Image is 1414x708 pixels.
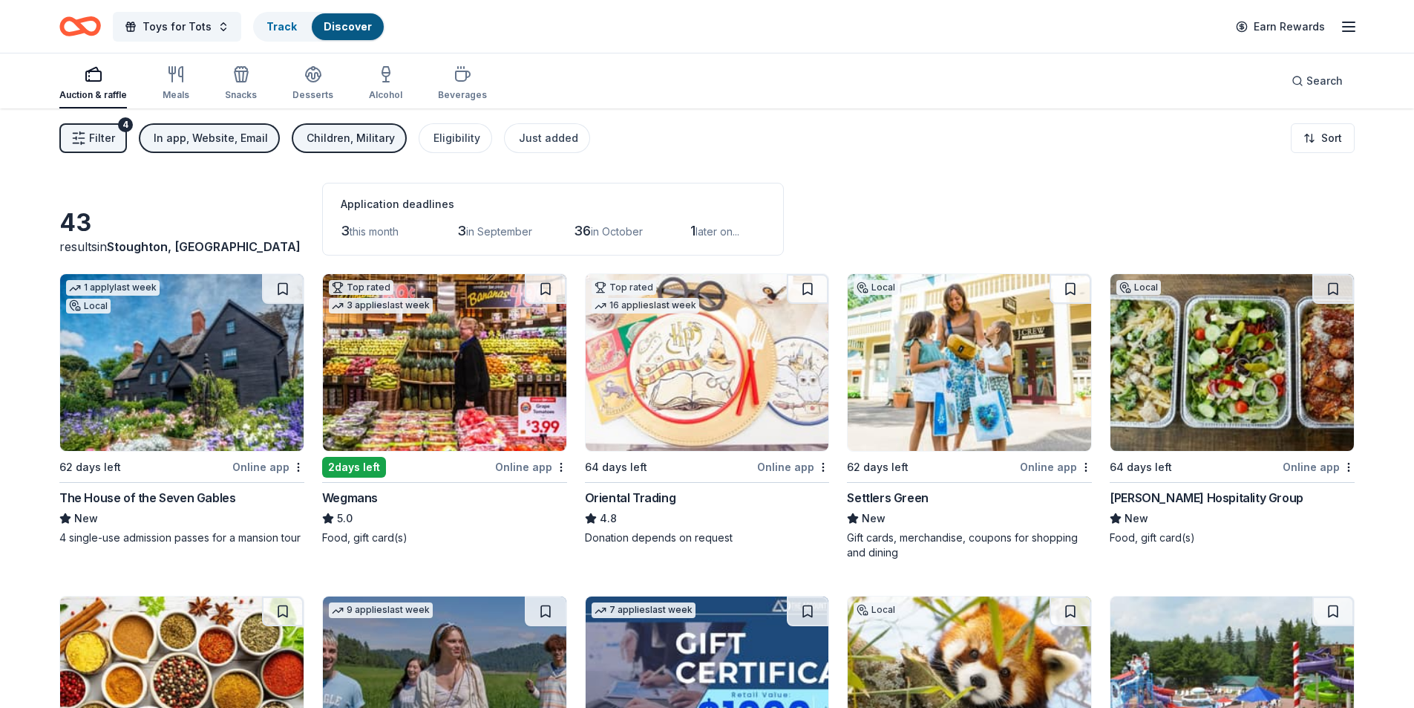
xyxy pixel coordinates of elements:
div: 4 [118,117,133,132]
img: Image for Viscariello Hospitality Group [1110,274,1354,451]
img: Image for Oriental Trading [586,274,829,451]
div: Alcohol [369,89,402,101]
span: 3 [457,223,466,238]
span: 3 [341,223,350,238]
span: 4.8 [600,510,617,527]
div: 2 days left [322,457,386,478]
div: Just added [519,129,578,147]
div: Beverages [438,89,487,101]
span: later on... [695,225,739,238]
a: Track [266,20,297,33]
div: Snacks [225,89,257,101]
div: [PERSON_NAME] Hospitality Group [1110,489,1303,507]
div: Oriental Trading [585,489,676,507]
div: 64 days left [1110,458,1172,476]
button: Beverages [438,59,487,108]
span: 5.0 [337,510,353,527]
div: 16 applies last week [592,298,699,314]
div: Donation depends on request [585,530,830,545]
button: Meals [163,59,189,108]
span: New [74,510,98,527]
button: Search [1280,66,1355,96]
button: Desserts [292,59,333,108]
div: Food, gift card(s) [1110,530,1355,545]
div: Settlers Green [847,489,928,507]
button: Alcohol [369,59,402,108]
button: Toys for Tots [113,12,241,42]
span: Sort [1321,129,1342,147]
span: Toys for Tots [143,18,212,36]
div: Auction & raffle [59,89,127,101]
div: 9 applies last week [329,603,433,618]
div: Online app [1020,458,1092,476]
button: Eligibility [419,123,492,153]
span: in [97,239,301,254]
a: Home [59,9,101,44]
a: Image for WegmansTop rated3 applieslast week2days leftOnline appWegmans5.0Food, gift card(s) [322,273,567,545]
span: in September [466,225,532,238]
div: 62 days left [59,458,121,476]
div: Meals [163,89,189,101]
div: Local [66,299,111,314]
div: 1 apply last week [66,280,160,296]
a: Image for Viscariello Hospitality GroupLocal64 days leftOnline app[PERSON_NAME] Hospitality Group... [1110,273,1355,545]
div: 43 [59,208,304,238]
span: Search [1306,72,1343,90]
div: 3 applies last week [329,298,433,314]
span: Stoughton, [GEOGRAPHIC_DATA] [107,239,301,254]
img: Image for Settlers Green [848,274,1091,451]
div: Online app [757,458,829,476]
div: In app, Website, Email [154,129,268,147]
span: 36 [574,223,591,238]
span: 1 [690,223,695,238]
div: results [59,238,304,256]
div: The House of the Seven Gables [59,489,235,507]
div: Top rated [592,280,656,295]
div: Gift cards, merchandise, coupons for shopping and dining [847,530,1092,560]
div: 7 applies last week [592,603,695,618]
div: Online app [495,458,567,476]
div: Children, Military [307,129,395,147]
span: this month [350,225,399,238]
div: 4 single-use admission passes for a mansion tour [59,530,304,545]
div: Food, gift card(s) [322,530,567,545]
div: 62 days left [847,458,909,476]
button: Sort [1291,123,1355,153]
div: Application deadlines [341,195,765,213]
a: Earn Rewards [1227,13,1334,40]
img: Image for Wegmans [323,274,566,451]
span: in October [591,225,643,238]
div: Online app [232,458,304,476]
div: Online app [1283,458,1355,476]
div: Local [854,603,898,617]
span: New [862,510,886,527]
div: Top rated [329,280,393,295]
div: Local [1116,280,1161,295]
a: Image for Settlers GreenLocal62 days leftOnline appSettlers GreenNewGift cards, merchandise, coup... [847,273,1092,560]
button: Snacks [225,59,257,108]
button: Children, Military [292,123,407,153]
a: Discover [324,20,372,33]
div: Wegmans [322,489,378,507]
button: Auction & raffle [59,59,127,108]
img: Image for The House of the Seven Gables [60,274,304,451]
a: Image for The House of the Seven Gables1 applylast weekLocal62 days leftOnline appThe House of th... [59,273,304,545]
span: New [1125,510,1148,527]
div: Local [854,280,898,295]
button: In app, Website, Email [139,123,280,153]
a: Image for Oriental TradingTop rated16 applieslast week64 days leftOnline appOriental Trading4.8Do... [585,273,830,545]
span: Filter [89,129,115,147]
div: 64 days left [585,458,647,476]
div: Eligibility [433,129,480,147]
button: Just added [504,123,590,153]
button: TrackDiscover [253,12,385,42]
button: Filter4 [59,123,127,153]
div: Desserts [292,89,333,101]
